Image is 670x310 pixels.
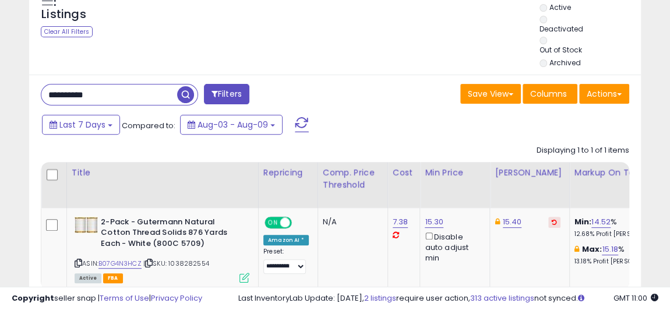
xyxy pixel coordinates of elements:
[263,248,309,274] div: Preset:
[574,216,592,227] b: Min:
[143,259,209,268] span: | SKU: 1038282554
[591,216,611,228] a: 14.52
[180,115,283,135] button: Aug-03 - Aug-09
[579,84,629,104] button: Actions
[72,167,253,179] div: Title
[204,84,249,104] button: Filters
[425,167,485,179] div: Min Price
[238,293,659,304] div: Last InventoryLab Update: [DATE], require user action, not synced.
[602,244,618,255] a: 15.18
[75,217,249,281] div: ASIN:
[460,84,521,104] button: Save View
[263,235,309,245] div: Amazon AI *
[98,259,142,269] a: B07G4N3HCZ
[523,84,577,104] button: Columns
[613,293,658,304] span: 2025-08-17 11:00 GMT
[42,115,120,135] button: Last 7 Days
[582,244,602,255] b: Max:
[364,293,396,304] a: 2 listings
[393,167,415,179] div: Cost
[539,45,582,55] label: Out of Stock
[539,24,583,34] label: Deactivated
[75,273,101,283] span: All listings currently available for purchase on Amazon
[323,167,383,191] div: Comp. Price Threshold
[530,88,567,100] span: Columns
[198,119,268,131] span: Aug-03 - Aug-09
[549,2,571,12] label: Active
[122,120,175,131] span: Compared to:
[12,293,54,304] strong: Copyright
[425,230,481,264] div: Disable auto adjust min
[323,217,379,227] div: N/A
[41,6,86,23] h5: Listings
[263,167,313,179] div: Repricing
[59,119,105,131] span: Last 7 Days
[266,217,280,227] span: ON
[151,293,202,304] a: Privacy Policy
[393,216,408,228] a: 7.38
[425,216,443,228] a: 15.30
[75,217,98,233] img: 413UnNketKL._SL40_.jpg
[12,293,202,304] div: seller snap | |
[41,26,93,37] div: Clear All Filters
[100,293,149,304] a: Terms of Use
[290,217,309,227] span: OFF
[503,216,522,228] a: 15.40
[537,145,629,156] div: Displaying 1 to 1 of 1 items
[495,167,564,179] div: [PERSON_NAME]
[103,273,123,283] span: FBA
[549,58,581,68] label: Archived
[101,217,242,252] b: 2-Pack - Gutermann Natural Cotton Thread Solids 876 Yards Each - White (800C 5709)
[470,293,534,304] a: 313 active listings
